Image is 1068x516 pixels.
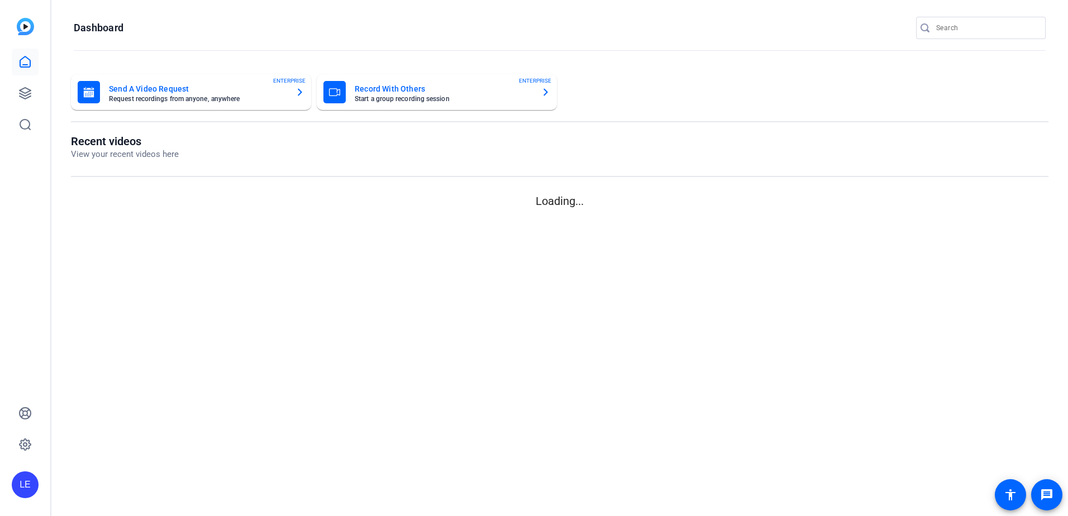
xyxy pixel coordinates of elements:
button: Record With OthersStart a group recording sessionENTERPRISE [317,74,557,110]
span: ENTERPRISE [519,77,551,85]
mat-card-title: Record With Others [355,82,532,95]
input: Search [936,21,1037,35]
mat-icon: accessibility [1004,488,1017,501]
mat-icon: message [1040,488,1053,501]
h1: Dashboard [74,21,123,35]
mat-card-title: Send A Video Request [109,82,287,95]
img: blue-gradient.svg [17,18,34,35]
h1: Recent videos [71,135,179,148]
p: Loading... [71,193,1048,209]
mat-card-subtitle: Request recordings from anyone, anywhere [109,95,287,102]
button: Send A Video RequestRequest recordings from anyone, anywhereENTERPRISE [71,74,311,110]
div: LE [12,471,39,498]
mat-card-subtitle: Start a group recording session [355,95,532,102]
span: ENTERPRISE [273,77,306,85]
p: View your recent videos here [71,148,179,161]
